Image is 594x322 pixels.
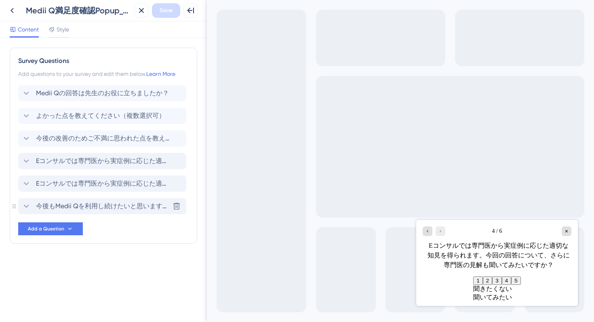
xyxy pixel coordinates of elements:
button: Add a Question [18,222,83,235]
div: Add questions to your survey and edit them below. [18,69,189,79]
div: Medii Q満足度確認Popup_v3 [26,5,131,16]
span: よかった点を教えてください（複数選択可） [36,111,165,121]
button: Save [152,3,180,18]
span: 今後の改善のためご不満に思われた点を教えてください（複数選択可） [36,134,169,143]
div: Survey Questions [18,56,189,66]
span: 今後もMedii Qを利用し続けたいと思いますか？ 10段階でご評価ください [36,201,169,211]
span: Add a Question [28,226,64,232]
iframe: UserGuiding Survey [209,220,371,306]
span: Content [18,25,39,34]
span: Style [57,25,69,34]
span: Eコンサルでは専門医から実症例に応じた適切な知見を得られます。今回の回答について、さらに専門医の見解も聞いてみたいですか？ [36,156,169,166]
span: Eコンサルでは専門医から実症例に応じた適切な知見を得られます。今回の回答で解消しきれなかった点を、専門医に相談してみたいですか？ [36,179,169,188]
span: Medii Qの回答は先生のお役に立ちましたか？ [36,88,169,98]
span: Save [160,6,173,15]
a: Learn More [146,71,175,77]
